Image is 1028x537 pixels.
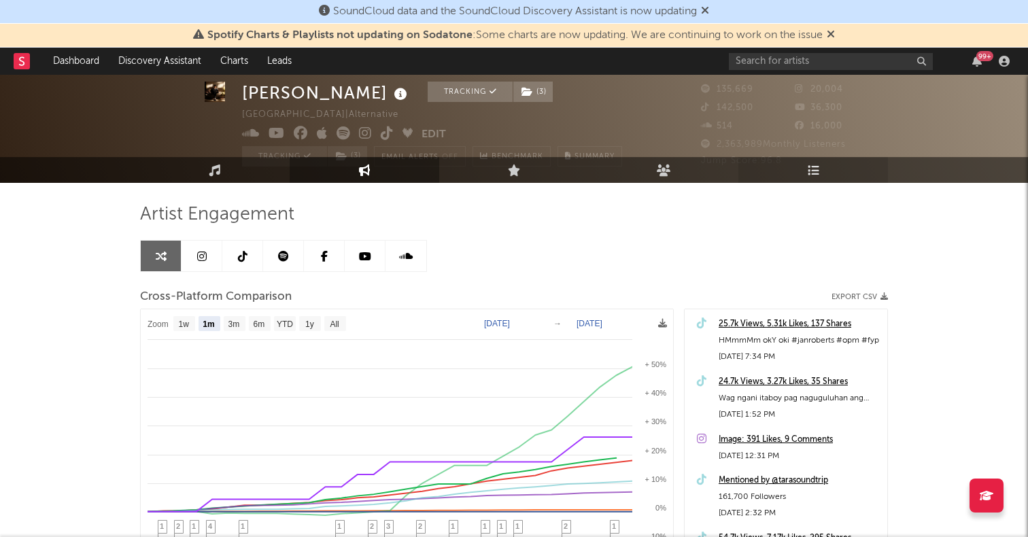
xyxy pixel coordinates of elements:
[645,389,667,397] text: + 40%
[795,85,843,94] span: 20,004
[192,522,196,530] span: 1
[277,319,293,329] text: YTD
[451,522,455,530] span: 1
[719,448,880,464] div: [DATE] 12:31 PM
[242,146,327,167] button: Tracking
[513,82,553,102] span: ( 3 )
[473,146,551,167] a: Benchmark
[719,472,880,489] a: Mentioned by @tarasoundtrip
[211,48,258,75] a: Charts
[492,149,543,165] span: Benchmark
[140,207,294,223] span: Artist Engagement
[374,146,466,167] button: Email AlertsOff
[719,505,880,521] div: [DATE] 2:32 PM
[428,82,513,102] button: Tracking
[499,522,503,530] span: 1
[553,319,562,328] text: →
[337,522,341,530] span: 1
[577,319,602,328] text: [DATE]
[333,6,697,17] span: SoundCloud data and the SoundCloud Discovery Assistant is now updating
[442,154,458,161] em: Off
[564,522,568,530] span: 2
[701,140,846,149] span: 2,363,989 Monthly Listeners
[370,522,374,530] span: 2
[203,319,214,329] text: 1m
[242,82,411,104] div: [PERSON_NAME]
[258,48,301,75] a: Leads
[330,319,339,329] text: All
[109,48,211,75] a: Discovery Assistant
[228,319,240,329] text: 3m
[701,122,733,131] span: 514
[719,432,880,448] a: Image: 391 Likes, 9 Comments
[241,522,245,530] span: 1
[575,153,615,160] span: Summary
[729,53,933,70] input: Search for artists
[719,406,880,423] div: [DATE] 1:52 PM
[418,522,422,530] span: 2
[701,85,753,94] span: 135,669
[242,107,414,123] div: [GEOGRAPHIC_DATA] | Alternative
[254,319,265,329] text: 6m
[148,319,169,329] text: Zoom
[976,51,993,61] div: 99 +
[832,293,888,301] button: Export CSV
[719,332,880,349] div: HMmmMm okY oki #janroberts #opm #fyp
[719,374,880,390] a: 24.7k Views, 3.27k Likes, 35 Shares
[386,522,390,530] span: 3
[719,489,880,505] div: 161,700 Followers
[422,126,446,143] button: Edit
[176,522,180,530] span: 2
[513,82,553,102] button: (3)
[327,146,368,167] span: ( 3 )
[305,319,314,329] text: 1y
[719,390,880,406] div: Wag ngani itaboy pag naguguluhan ang saimong isip. #janroberts #opm #fyp #sagip
[328,146,367,167] button: (3)
[207,30,473,41] span: Spotify Charts & Playlists not updating on Sodatone
[701,156,782,165] span: Jump Score: 96.8
[160,522,164,530] span: 1
[140,289,292,305] span: Cross-Platform Comparison
[719,349,880,365] div: [DATE] 7:34 PM
[795,103,842,112] span: 36,300
[972,56,982,67] button: 99+
[558,146,622,167] button: Summary
[515,522,519,530] span: 1
[44,48,109,75] a: Dashboard
[827,30,835,41] span: Dismiss
[483,522,487,530] span: 1
[612,522,616,530] span: 1
[645,417,667,426] text: + 30%
[645,475,667,483] text: + 10%
[179,319,190,329] text: 1w
[208,522,212,530] span: 4
[701,103,753,112] span: 142,500
[655,504,666,512] text: 0%
[484,319,510,328] text: [DATE]
[645,447,667,455] text: + 20%
[645,360,667,368] text: + 50%
[207,30,823,41] span: : Some charts are now updating. We are continuing to work on the issue
[701,6,709,17] span: Dismiss
[795,122,842,131] span: 16,000
[719,316,880,332] a: 25.7k Views, 5.31k Likes, 137 Shares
